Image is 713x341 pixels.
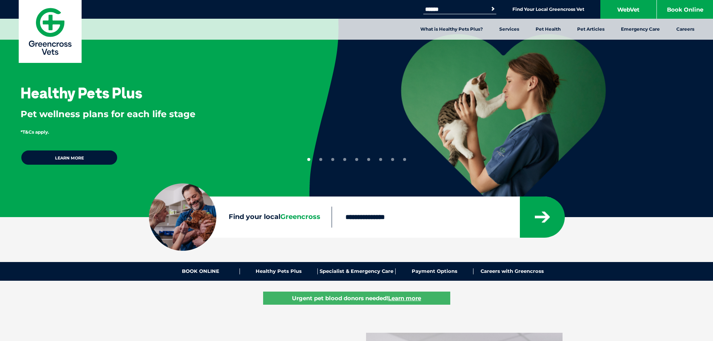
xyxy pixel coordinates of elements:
[263,292,450,305] a: Urgent pet blood donors needed!Learn more
[391,158,394,161] button: 8 of 9
[569,19,613,40] a: Pet Articles
[527,19,569,40] a: Pet Health
[21,150,118,165] a: Learn more
[367,158,370,161] button: 6 of 9
[668,19,703,40] a: Careers
[491,19,527,40] a: Services
[412,19,491,40] a: What is Healthy Pets Plus?
[21,108,285,121] p: Pet wellness plans for each life stage
[318,268,396,274] a: Specialist & Emergency Care
[343,158,346,161] button: 4 of 9
[388,295,421,302] u: Learn more
[512,6,584,12] a: Find Your Local Greencross Vet
[396,268,473,274] a: Payment Options
[489,5,497,13] button: Search
[280,213,320,221] span: Greencross
[21,129,49,135] span: *T&Cs apply.
[331,158,334,161] button: 3 of 9
[240,268,318,274] a: Healthy Pets Plus
[355,158,358,161] button: 5 of 9
[379,158,382,161] button: 7 of 9
[307,158,310,161] button: 1 of 9
[149,211,332,223] label: Find your local
[162,268,240,274] a: BOOK ONLINE
[319,158,322,161] button: 2 of 9
[403,158,406,161] button: 9 of 9
[21,85,142,100] h3: Healthy Pets Plus
[613,19,668,40] a: Emergency Care
[473,268,551,274] a: Careers with Greencross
